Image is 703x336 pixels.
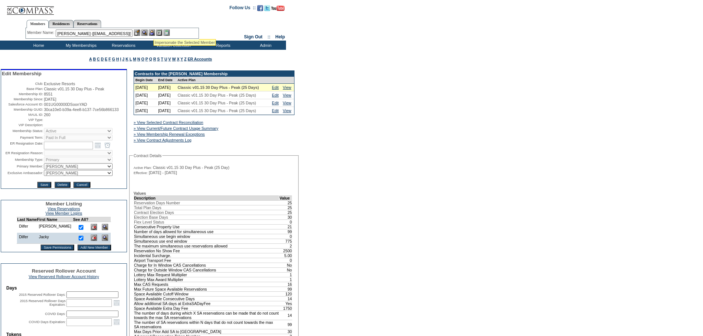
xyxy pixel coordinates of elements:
a: ER Accounts [187,57,212,61]
td: 16 [279,282,292,287]
legend: Contract Details [133,153,162,158]
td: My Memberships [59,41,101,50]
td: [DATE] [157,84,176,91]
a: U [164,57,167,61]
a: Edit [272,85,279,90]
span: Classic v01.15 30 Day Plus - Peak (25 Day) [153,165,229,170]
a: Edit [272,93,279,97]
td: Dilfer [17,222,37,233]
div: Impersonate the Selected Member [155,40,215,45]
a: Reservations [73,20,101,28]
td: Incidental Surcharge. [134,253,279,258]
a: C [97,57,100,61]
td: 5.00 [279,253,292,258]
a: Help [275,34,285,39]
td: Yes [279,301,292,306]
label: 2015 Reserved Rollover Days Expiration: [20,299,66,306]
a: D [101,57,104,61]
a: Open the time view popup. [103,141,111,149]
span: 260 [44,112,51,117]
span: Classic v01.15 30 Day Plus - Peak (25 Days) [178,101,256,105]
td: Number of days allowed for simultaneous use [134,229,279,234]
td: Allow additional SA days at ExtraSADayFee [134,301,279,306]
span: Classic v01.15 30 Day Plus - Peak [44,87,104,91]
label: 2015 Reserved Rollover Days: [19,293,66,297]
a: H [116,57,119,61]
td: VIP Description: [2,123,43,127]
td: Membership GUID: [2,107,43,112]
a: K [125,57,128,61]
img: b_calculator.gif [163,30,170,36]
span: Exclusive Resorts [44,82,75,86]
td: 775 [279,239,292,243]
a: Open the calendar popup. [94,141,102,149]
td: 2 [279,243,292,248]
span: Classic v01.15 30 Day Plus - Peak (25 Days) [178,85,259,90]
a: » View Membership Renewal Exceptions [134,132,205,136]
span: 30ca10e0-b39a-4ee8-b137-7ce56b866133 [44,107,119,112]
td: Base Plan: [2,87,43,91]
input: Delete [55,182,70,188]
td: 25 [279,205,292,210]
td: Simultaneous use begin window [134,234,279,239]
a: Y [180,57,183,61]
label: COVID Days Expiration: [29,320,66,324]
a: F [108,57,111,61]
td: Days [6,285,121,291]
a: N [137,57,140,61]
img: Impersonate [149,30,155,36]
td: 99 [279,320,292,329]
td: End Date [157,77,176,84]
div: Member Name: [27,30,56,36]
td: Home [17,41,59,50]
a: P [145,57,148,61]
td: The number of days during which X SA reservations can be made that do not count towards the max S... [134,311,279,320]
td: Airport Transport Fee [134,258,279,263]
td: Jacky [37,233,73,244]
span: [DATE] [44,97,56,101]
span: Election Base Days [134,215,168,219]
span: Contract Election Days [134,210,174,215]
td: Charge for In Window CAS Cancellations [134,263,279,267]
a: » View Selected Contract Reconciliation [134,120,203,125]
a: I [120,57,121,61]
td: Max CAS Requests [134,282,279,287]
img: b_edit.gif [134,30,140,36]
b: Values [134,191,146,195]
td: Value [279,195,292,200]
a: Subscribe to our YouTube Channel [271,7,285,12]
td: Consecutive Property Use [134,224,279,229]
a: S [157,57,160,61]
a: » View Contract Adjustments Log [134,138,192,142]
td: [DATE] [157,91,176,99]
span: Member Listing [46,201,82,207]
input: Cancel [73,182,90,188]
td: Primary Member: [2,163,43,169]
td: [PERSON_NAME] [37,222,73,233]
a: Edit [272,108,279,113]
td: 30 [279,215,292,219]
a: M [133,57,136,61]
img: Subscribe to our YouTube Channel [271,6,285,11]
td: Membership ID: [2,92,43,96]
td: 30 [279,329,292,334]
td: Payment Term: [2,135,43,141]
input: Save [37,182,51,188]
td: 21 [279,224,292,229]
td: 1 [279,272,292,277]
td: [DATE] [134,91,157,99]
td: 14 [279,311,292,320]
span: Total Plan Days [134,205,161,210]
td: Lottery Max Award Multiplier [134,277,279,282]
img: View [141,30,148,36]
span: Reserved Rollover Account [32,268,96,274]
a: View Reservations [48,207,80,211]
a: G [112,57,115,61]
td: Salesforce Account ID: [2,102,43,107]
td: Max Days Prior Add SA to [GEOGRAPHIC_DATA] [134,329,279,334]
a: View [283,85,291,90]
td: 0 [279,234,292,239]
td: [DATE] [134,84,157,91]
a: Q [149,57,152,61]
span: Reservation Days Number [134,201,180,205]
